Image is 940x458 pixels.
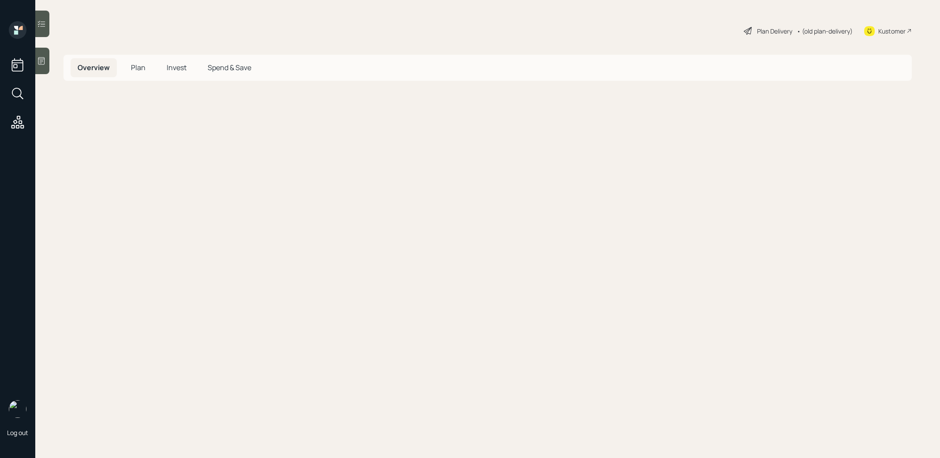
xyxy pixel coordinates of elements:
[208,63,251,72] span: Spend & Save
[131,63,145,72] span: Plan
[78,63,110,72] span: Overview
[167,63,187,72] span: Invest
[757,26,792,36] div: Plan Delivery
[9,400,26,418] img: treva-nostdahl-headshot.png
[878,26,906,36] div: Kustomer
[7,428,28,437] div: Log out
[797,26,853,36] div: • (old plan-delivery)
